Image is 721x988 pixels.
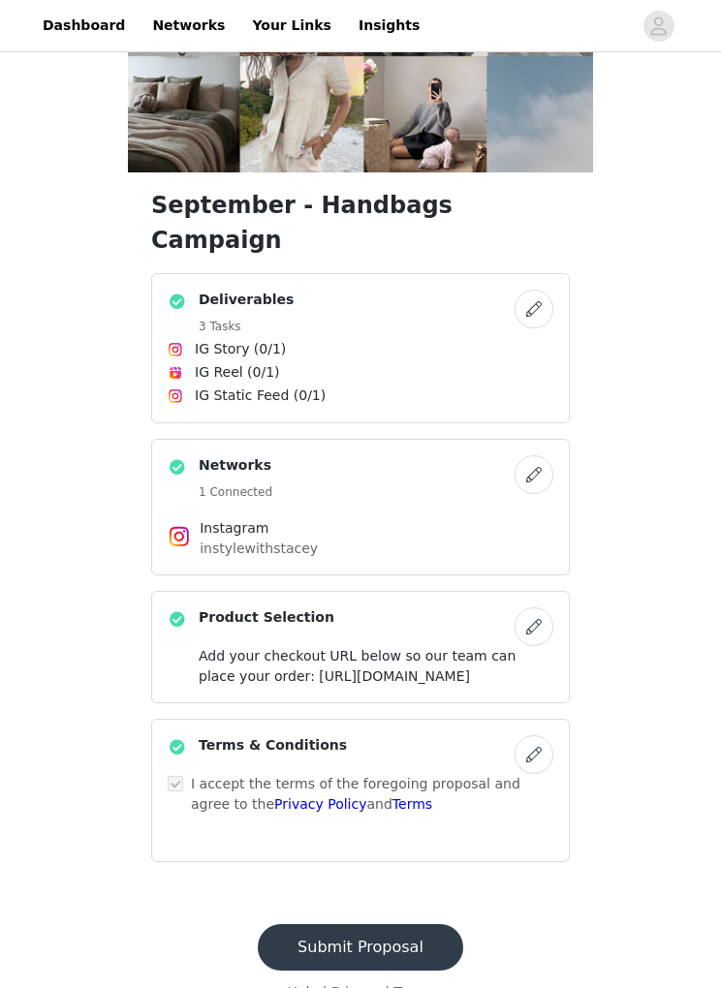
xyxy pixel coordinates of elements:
a: Your Links [240,4,343,47]
a: Dashboard [31,4,137,47]
h4: Networks [199,456,272,477]
h5: 3 Tasks [199,319,294,336]
a: Networks [141,4,236,47]
img: Instagram Icon [168,526,191,549]
p: I accept the terms of the foregoing proposal and agree to the and [191,775,553,816]
h4: Deliverables [199,291,294,311]
h5: 1 Connected [199,484,272,502]
span: Add your checkout URL below so our team can place your order: [URL][DOMAIN_NAME] [199,649,516,685]
h4: Instagram [200,519,521,540]
img: Instagram Icon [168,343,183,358]
a: Terms [392,797,432,813]
div: Terms & Conditions [151,720,570,863]
a: Privacy Policy [274,797,366,813]
h4: Product Selection [199,608,334,629]
div: Networks [151,440,570,576]
img: Instagram Reels Icon [168,366,183,382]
img: Instagram Icon [168,389,183,405]
span: IG Static Feed (0/1) [195,386,326,407]
h1: September - Handbags Campaign [151,189,570,259]
div: Product Selection [151,592,570,704]
div: avatar [649,11,668,42]
span: IG Story (0/1) [195,340,286,360]
div: Deliverables [151,274,570,424]
a: Insights [347,4,431,47]
h4: Terms & Conditions [199,736,347,756]
button: Submit Proposal [258,925,463,972]
span: IG Reel (0/1) [195,363,280,384]
p: instylewithstacey [200,540,521,560]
